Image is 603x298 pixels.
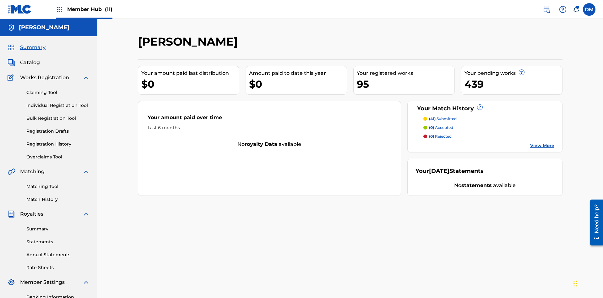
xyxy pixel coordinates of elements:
[423,134,555,139] a: (0) rejected
[26,196,90,203] a: Match History
[245,141,277,147] strong: royalty data
[429,125,434,130] span: (0)
[573,274,577,293] div: Drag
[82,279,90,286] img: expand
[423,116,555,122] a: (41) submitted
[557,3,569,16] div: Help
[423,125,555,130] a: (0) accepted
[8,210,15,218] img: Royalties
[464,69,562,77] div: Your pending works
[477,105,482,110] span: ?
[429,116,457,122] p: submitted
[20,168,45,175] span: Matching
[429,116,436,121] span: (41)
[82,168,90,175] img: expand
[105,6,112,12] span: (11)
[8,59,40,66] a: CatalogCatalog
[8,5,32,14] img: MLC Logo
[461,182,492,188] strong: statements
[8,74,16,81] img: Works Registration
[8,168,15,175] img: Matching
[429,125,453,130] p: accepted
[583,3,595,16] div: User Menu
[429,168,449,174] span: [DATE]
[26,183,90,190] a: Matching Tool
[357,77,454,91] div: 95
[519,70,524,75] span: ?
[540,3,553,16] a: Public Search
[26,115,90,122] a: Bulk Registration Tool
[416,167,484,175] div: Your Statements
[8,24,15,31] img: Accounts
[67,6,112,13] span: Member Hub
[416,182,555,189] div: No available
[249,77,347,91] div: $0
[530,142,554,149] a: View More
[56,6,63,13] img: Top Rightsholders
[26,264,90,271] a: Rate Sheets
[8,59,15,66] img: Catalog
[26,141,90,147] a: Registration History
[26,251,90,258] a: Annual Statements
[249,69,347,77] div: Amount paid to date this year
[585,197,603,249] iframe: Resource Center
[19,24,69,31] h5: RONALD MCTESTERSON
[26,89,90,96] a: Claiming Tool
[429,134,434,139] span: (0)
[8,279,15,286] img: Member Settings
[82,74,90,81] img: expand
[26,128,90,135] a: Registration Drafts
[26,226,90,232] a: Summary
[429,134,452,139] p: rejected
[543,6,550,13] img: search
[141,77,239,91] div: $0
[20,59,40,66] span: Catalog
[20,44,46,51] span: Summary
[20,210,43,218] span: Royalties
[138,141,401,148] div: No available
[26,239,90,245] a: Statements
[8,44,46,51] a: SummarySummary
[357,69,454,77] div: Your registered works
[416,104,555,113] div: Your Match History
[20,279,65,286] span: Member Settings
[8,44,15,51] img: Summary
[559,6,567,13] img: help
[26,102,90,109] a: Individual Registration Tool
[138,35,241,49] h2: [PERSON_NAME]
[148,124,391,131] div: Last 6 months
[148,114,391,124] div: Your amount paid over time
[573,6,579,13] div: Notifications
[26,154,90,160] a: Overclaims Tool
[82,210,90,218] img: expand
[464,77,562,91] div: 439
[20,74,69,81] span: Works Registration
[141,69,239,77] div: Your amount paid last distribution
[572,268,603,298] iframe: Chat Widget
